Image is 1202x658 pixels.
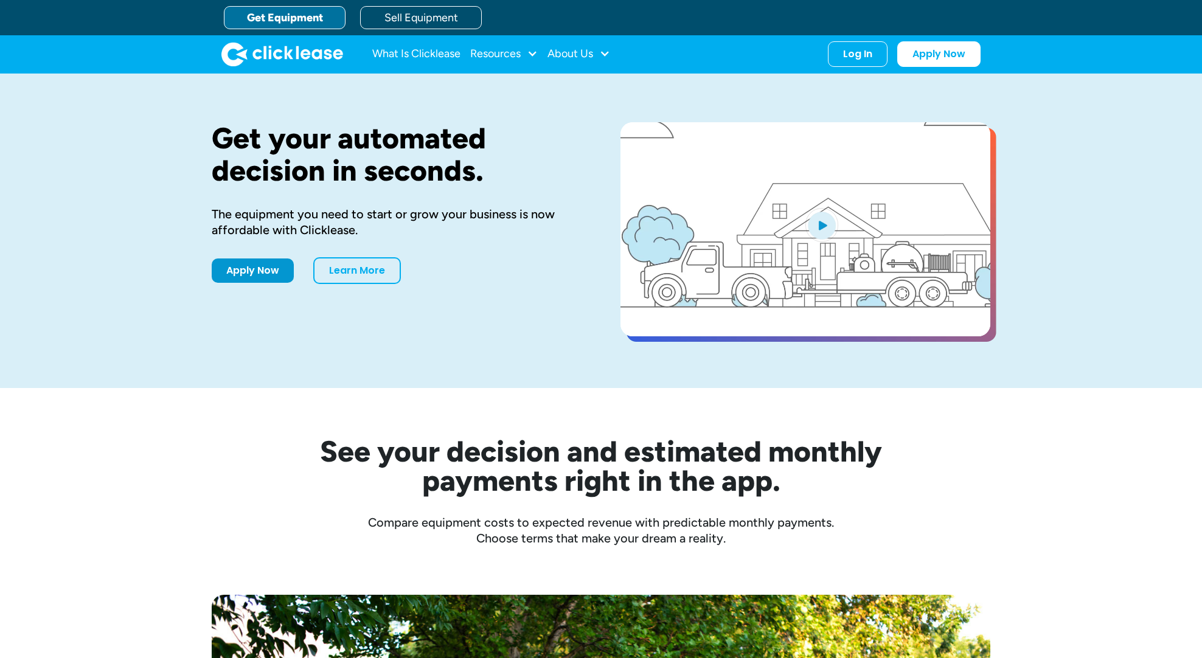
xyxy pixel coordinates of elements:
div: About Us [547,42,610,66]
a: open lightbox [620,122,990,336]
div: Compare equipment costs to expected revenue with predictable monthly payments. Choose terms that ... [212,514,990,546]
div: Log In [843,48,872,60]
a: Sell Equipment [360,6,482,29]
a: Apply Now [212,258,294,283]
div: The equipment you need to start or grow your business is now affordable with Clicklease. [212,206,582,238]
img: Clicklease logo [221,42,343,66]
h1: Get your automated decision in seconds. [212,122,582,187]
a: home [221,42,343,66]
h2: See your decision and estimated monthly payments right in the app. [260,437,942,495]
a: What Is Clicklease [372,42,460,66]
a: Apply Now [897,41,981,67]
a: Get Equipment [224,6,346,29]
img: Blue play button logo on a light blue circular background [805,208,838,242]
a: Learn More [313,257,401,284]
div: Resources [470,42,538,66]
